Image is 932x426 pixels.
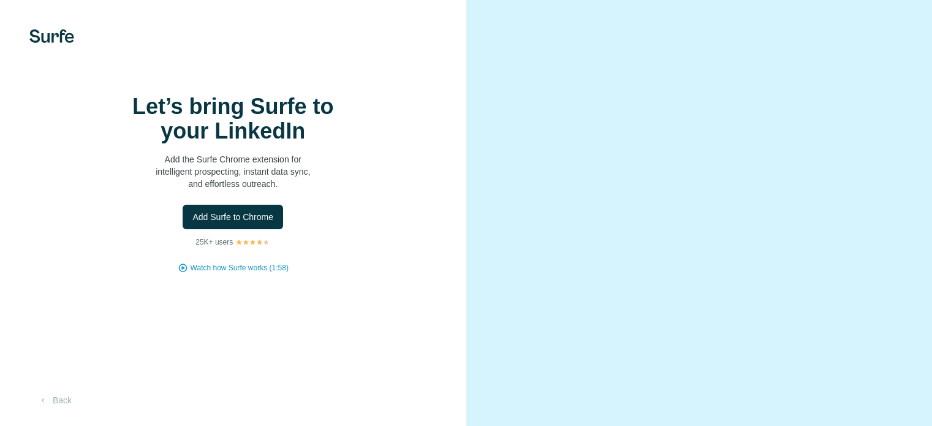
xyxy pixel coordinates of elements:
span: Add Surfe to Chrome [192,211,273,223]
p: 25K+ users [195,237,233,248]
img: Rating Stars [235,238,270,246]
p: Add the Surfe Chrome extension for intelligent prospecting, instant data sync, and effortless out... [110,153,355,190]
button: Add Surfe to Chrome [183,205,283,229]
img: Surfe's logo [29,29,74,43]
h1: Let’s bring Surfe to your LinkedIn [110,94,355,143]
button: Watch how Surfe works (1:58) [191,262,289,273]
button: Back [29,389,80,411]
